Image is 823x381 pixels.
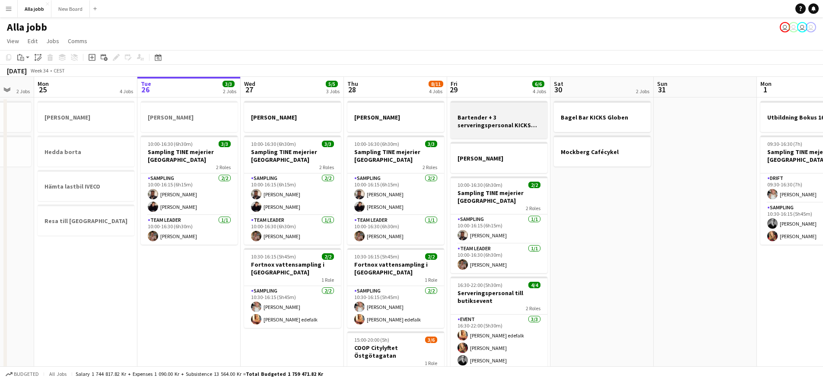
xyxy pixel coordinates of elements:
[251,253,296,260] span: 10:30-16:15 (5h45m)
[347,215,444,245] app-card-role: Team Leader1/110:00-16:30 (6h30m)[PERSON_NAME]
[46,37,59,45] span: Jobs
[7,21,47,34] h1: Alla jobb
[347,113,444,121] h3: [PERSON_NAME]
[347,148,444,164] h3: Sampling TINE mejerier [GEOGRAPHIC_DATA]
[38,205,134,236] app-job-card: Resa till [GEOGRAPHIC_DATA]
[554,148,651,156] h3: Mockberg Cafécykel
[14,371,39,377] span: Budgeted
[38,135,134,167] app-job-card: Hedda borta
[4,369,40,379] button: Budgeted
[244,135,341,245] app-job-card: 10:00-16:30 (6h30m)3/3Sampling TINE mejerier [GEOGRAPHIC_DATA]2 RolesSampling2/210:00-16:15 (6h15...
[322,141,334,147] span: 3/3
[451,315,547,369] app-card-role: Event3/316:30-22:00 (5h30m)[PERSON_NAME] edefalk[PERSON_NAME][PERSON_NAME]
[528,182,540,188] span: 2/2
[7,66,27,75] div: [DATE]
[38,170,134,201] div: Hämta lastbil IVECO
[451,189,547,205] h3: Sampling TINE mejerier [GEOGRAPHIC_DATA]
[528,282,540,288] span: 4/4
[16,88,30,94] div: 2 Jobs
[458,182,502,188] span: 10:00-16:30 (6h30m)
[244,173,341,215] app-card-role: Sampling2/210:00-16:15 (6h15m)[PERSON_NAME][PERSON_NAME]
[141,173,238,215] app-card-role: Sampling2/210:00-16:15 (6h15m)[PERSON_NAME][PERSON_NAME]
[533,88,546,94] div: 4 Jobs
[326,88,340,94] div: 3 Jobs
[141,80,151,88] span: Tue
[38,217,134,225] h3: Resa till [GEOGRAPHIC_DATA]
[554,113,651,121] h3: Bagel Bar KICKS Globen
[451,244,547,273] app-card-role: Team Leader1/110:00-16:30 (6h30m)[PERSON_NAME]
[319,164,334,170] span: 2 Roles
[347,101,444,132] app-job-card: [PERSON_NAME]
[451,176,547,273] app-job-card: 10:00-16:30 (6h30m)2/2Sampling TINE mejerier [GEOGRAPHIC_DATA]2 RolesSampling1/110:00-16:15 (6h15...
[451,289,547,305] h3: Serveringspersonal till butiksevent
[451,142,547,173] app-job-card: [PERSON_NAME]
[451,113,547,129] h3: Bartender + 3 serveringspersonal KICKS Globen
[451,154,547,162] h3: [PERSON_NAME]
[141,101,238,132] app-job-card: [PERSON_NAME]
[216,164,231,170] span: 2 Roles
[244,80,255,88] span: Wed
[222,81,235,87] span: 3/3
[347,248,444,328] app-job-card: 10:30-16:15 (5h45m)2/2Fortnox vattensampling i [GEOGRAPHIC_DATA]1 RoleSampling2/210:30-16:15 (5h4...
[148,141,193,147] span: 10:00-16:30 (6h30m)
[51,0,90,17] button: New Board
[68,37,87,45] span: Comms
[656,85,667,94] span: 31
[429,81,443,87] span: 8/11
[780,22,790,32] app-user-avatar: Hedda Lagerbielke
[38,80,49,88] span: Mon
[451,214,547,244] app-card-role: Sampling1/110:00-16:15 (6h15m)[PERSON_NAME]
[244,261,341,276] h3: Fortnox vattensampling i [GEOGRAPHIC_DATA]
[76,371,323,377] div: Salary 1 744 817.82 kr + Expenses 1 090.00 kr + Subsistence 13 564.00 kr =
[243,85,255,94] span: 27
[38,148,134,156] h3: Hedda borta
[532,81,544,87] span: 6/6
[141,113,238,121] h3: [PERSON_NAME]
[554,135,651,167] app-job-card: Mockberg Cafécykel
[36,85,49,94] span: 25
[251,141,296,147] span: 10:00-16:30 (6h30m)
[347,286,444,328] app-card-role: Sampling2/210:30-16:15 (5h45m)[PERSON_NAME][PERSON_NAME] edefalk
[636,88,649,94] div: 2 Jobs
[38,101,134,132] app-job-card: [PERSON_NAME]
[244,101,341,132] app-job-card: [PERSON_NAME]
[141,135,238,245] app-job-card: 10:00-16:30 (6h30m)3/3Sampling TINE mejerier [GEOGRAPHIC_DATA]2 RolesSampling2/210:00-16:15 (6h15...
[219,141,231,147] span: 3/3
[425,360,437,366] span: 1 Role
[18,0,51,17] button: Alla jobb
[3,35,22,47] a: View
[28,37,38,45] span: Edit
[425,337,437,343] span: 3/6
[120,88,133,94] div: 4 Jobs
[451,101,547,139] app-job-card: Bartender + 3 serveringspersonal KICKS Globen
[244,248,341,328] app-job-card: 10:30-16:15 (5h45m)2/2Fortnox vattensampling i [GEOGRAPHIC_DATA]1 RoleSampling2/210:30-16:15 (5h4...
[244,286,341,328] app-card-role: Sampling2/210:30-16:15 (5h45m)[PERSON_NAME][PERSON_NAME] edefalk
[43,35,63,47] a: Jobs
[223,88,236,94] div: 2 Jobs
[321,277,334,283] span: 1 Role
[347,135,444,245] div: 10:00-16:30 (6h30m)3/3Sampling TINE mejerier [GEOGRAPHIC_DATA]2 RolesSampling2/210:00-16:15 (6h15...
[767,141,802,147] span: 09:30-16:30 (7h)
[554,80,563,88] span: Sat
[458,282,502,288] span: 16:30-22:00 (5h30m)
[38,183,134,190] h3: Hämta lastbil IVECO
[423,164,437,170] span: 2 Roles
[64,35,91,47] a: Comms
[354,141,399,147] span: 10:00-16:30 (6h30m)
[246,371,323,377] span: Total Budgeted 1 759 471.82 kr
[346,85,358,94] span: 28
[797,22,807,32] app-user-avatar: August Löfgren
[141,148,238,164] h3: Sampling TINE mejerier [GEOGRAPHIC_DATA]
[7,37,19,45] span: View
[451,80,458,88] span: Fri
